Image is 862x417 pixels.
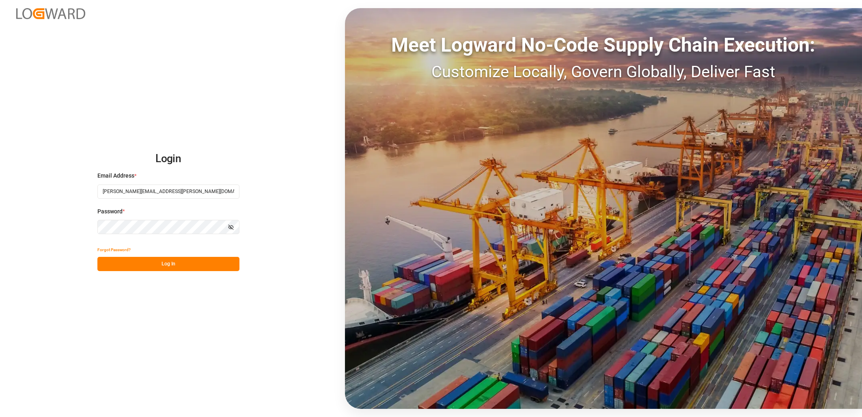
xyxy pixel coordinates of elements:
[97,185,239,199] input: Enter your email
[97,172,134,180] span: Email Address
[345,60,862,84] div: Customize Locally, Govern Globally, Deliver Fast
[97,257,239,271] button: Log In
[16,8,85,19] img: Logward_new_orange.png
[97,207,123,216] span: Password
[97,146,239,172] h2: Login
[345,30,862,60] div: Meet Logward No-Code Supply Chain Execution:
[97,243,131,257] button: Forgot Password?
